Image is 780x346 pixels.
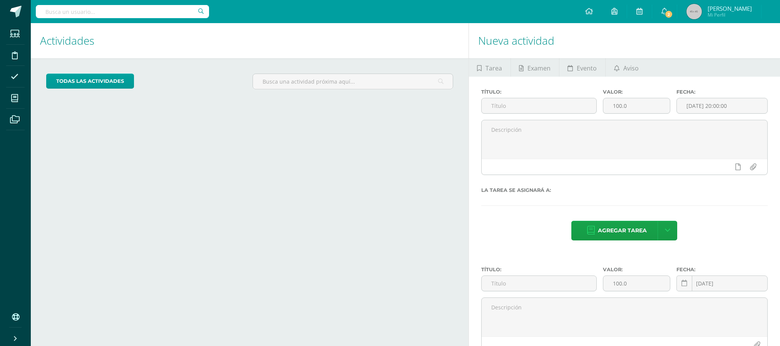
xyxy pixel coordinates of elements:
span: Examen [527,59,551,77]
label: Título: [481,267,597,272]
span: 2 [665,10,673,18]
a: Evento [559,58,605,77]
h1: Nueva actividad [478,23,771,58]
label: Fecha: [676,89,768,95]
span: [PERSON_NAME] [708,5,752,12]
input: Fecha de entrega [677,276,768,291]
a: Examen [511,58,559,77]
span: Mi Perfil [708,12,752,18]
span: Aviso [623,59,639,77]
a: todas las Actividades [46,74,134,89]
input: Busca una actividad próxima aquí... [253,74,452,89]
span: Agregar tarea [598,221,647,240]
label: La tarea se asignará a: [481,187,768,193]
a: Tarea [469,58,511,77]
input: Puntos máximos [603,98,670,113]
label: Título: [481,89,597,95]
input: Puntos máximos [603,276,670,291]
img: 45x45 [686,4,702,19]
input: Busca un usuario... [36,5,209,18]
h1: Actividades [40,23,459,58]
input: Título [482,276,597,291]
a: Aviso [606,58,647,77]
span: Tarea [485,59,502,77]
label: Fecha: [676,267,768,272]
label: Valor: [603,267,670,272]
span: Evento [577,59,597,77]
input: Fecha de entrega [677,98,768,113]
input: Título [482,98,597,113]
label: Valor: [603,89,670,95]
